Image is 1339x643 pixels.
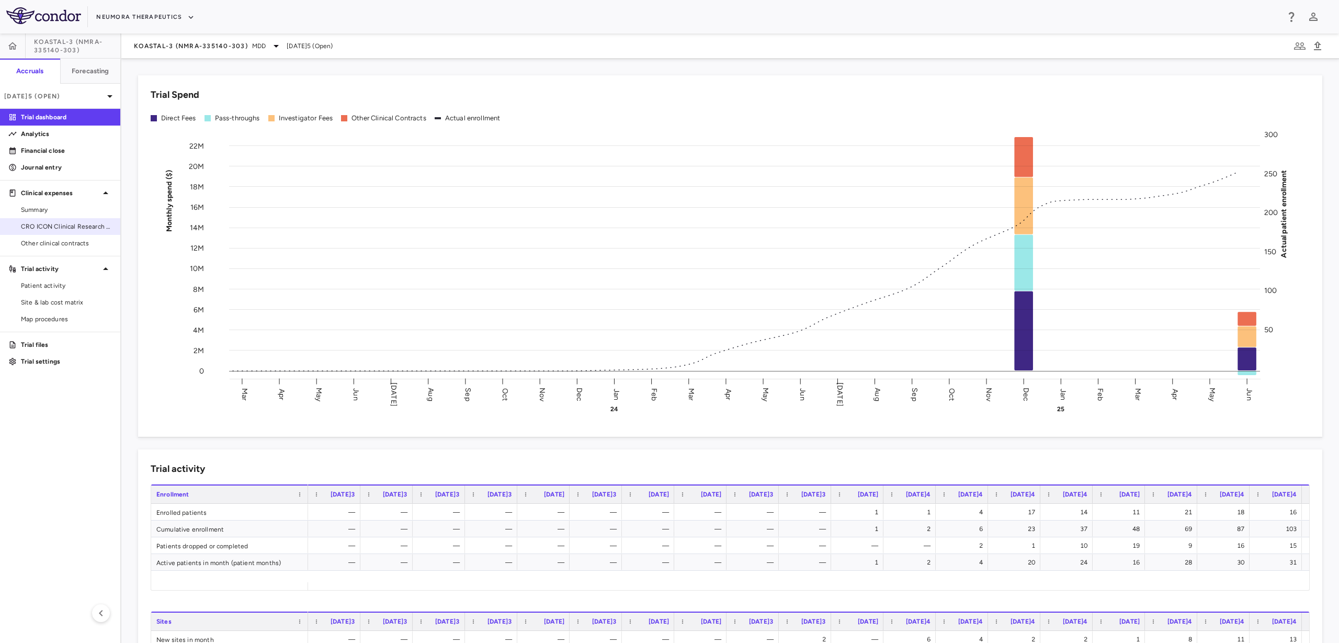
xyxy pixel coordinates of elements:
[631,554,669,571] div: —
[527,537,564,554] div: —
[736,504,774,521] div: —
[1207,537,1244,554] div: 16
[6,7,81,24] img: logo-full-BYUhSk78.svg
[151,537,308,554] div: Patients dropped or completed
[684,504,721,521] div: —
[317,521,355,537] div: —
[317,554,355,571] div: —
[1207,504,1244,521] div: 18
[841,504,878,521] div: 1
[1264,169,1277,178] tspan: 250
[945,554,983,571] div: 4
[21,129,112,139] p: Analytics
[749,618,774,625] span: [DATE]3
[501,388,509,400] text: Oct
[383,618,407,625] span: [DATE]3
[1154,554,1192,571] div: 28
[1154,521,1192,537] div: 69
[631,521,669,537] div: —
[21,205,112,215] span: Summary
[193,285,204,294] tspan: 8M
[575,387,584,401] text: Dec
[190,223,204,232] tspan: 14M
[650,388,659,400] text: Feb
[788,504,826,521] div: —
[1272,491,1297,498] span: [DATE]4
[314,387,323,401] text: May
[190,182,204,191] tspan: 18M
[21,340,112,349] p: Trial files
[997,521,1035,537] div: 23
[190,203,204,212] tspan: 16M
[151,554,308,570] div: Active patients in month (patient months)
[370,554,407,571] div: —
[21,188,99,198] p: Clinical expenses
[788,537,826,554] div: —
[21,112,112,122] p: Trial dashboard
[422,554,460,571] div: —
[1119,618,1140,625] span: [DATE]
[422,537,460,554] div: —
[1171,388,1179,400] text: Apr
[906,491,931,498] span: [DATE]4
[215,114,260,123] div: Pass-throughs
[858,618,878,625] span: [DATE]
[701,491,721,498] span: [DATE]
[788,554,826,571] div: —
[1264,130,1278,139] tspan: 300
[194,346,204,355] tspan: 2M
[151,504,308,520] div: Enrolled patients
[736,537,774,554] div: —
[1102,521,1140,537] div: 48
[463,388,472,401] text: Sep
[21,222,112,231] span: CRO ICON Clinical Research Limited
[277,388,286,400] text: Apr
[527,504,564,521] div: —
[945,537,983,554] div: 2
[21,357,112,366] p: Trial settings
[21,163,112,172] p: Journal entry
[426,388,435,401] text: Aug
[684,537,721,554] div: —
[1102,504,1140,521] div: 11
[761,387,770,401] text: May
[190,264,204,273] tspan: 10M
[1011,491,1035,498] span: [DATE]4
[997,504,1035,521] div: 17
[544,618,564,625] span: [DATE]
[161,114,196,123] div: Direct Fees
[736,521,774,537] div: —
[906,618,931,625] span: [DATE]4
[151,88,199,102] h6: Trial Spend
[1220,618,1244,625] span: [DATE]4
[801,491,826,498] span: [DATE]3
[684,521,721,537] div: —
[649,618,669,625] span: [DATE]
[1133,388,1142,400] text: Mar
[1259,554,1297,571] div: 31
[199,367,204,376] tspan: 0
[579,521,617,537] div: —
[134,42,248,50] span: KOASTAL-3 (NMRA-335140-303)
[21,281,112,290] span: Patient activity
[72,66,109,76] h6: Forecasting
[1154,504,1192,521] div: 21
[997,554,1035,571] div: 20
[389,382,398,407] text: [DATE]
[1050,554,1087,571] div: 24
[422,521,460,537] div: —
[194,305,204,314] tspan: 6M
[736,554,774,571] div: —
[612,388,621,400] text: Jan
[798,388,807,400] text: Jun
[317,504,355,521] div: —
[893,537,931,554] div: —
[1245,388,1254,400] text: Jun
[527,554,564,571] div: —
[997,537,1035,554] div: 1
[893,521,931,537] div: 2
[21,298,112,307] span: Site & lab cost matrix
[858,491,878,498] span: [DATE]
[383,491,407,498] span: [DATE]3
[592,491,617,498] span: [DATE]3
